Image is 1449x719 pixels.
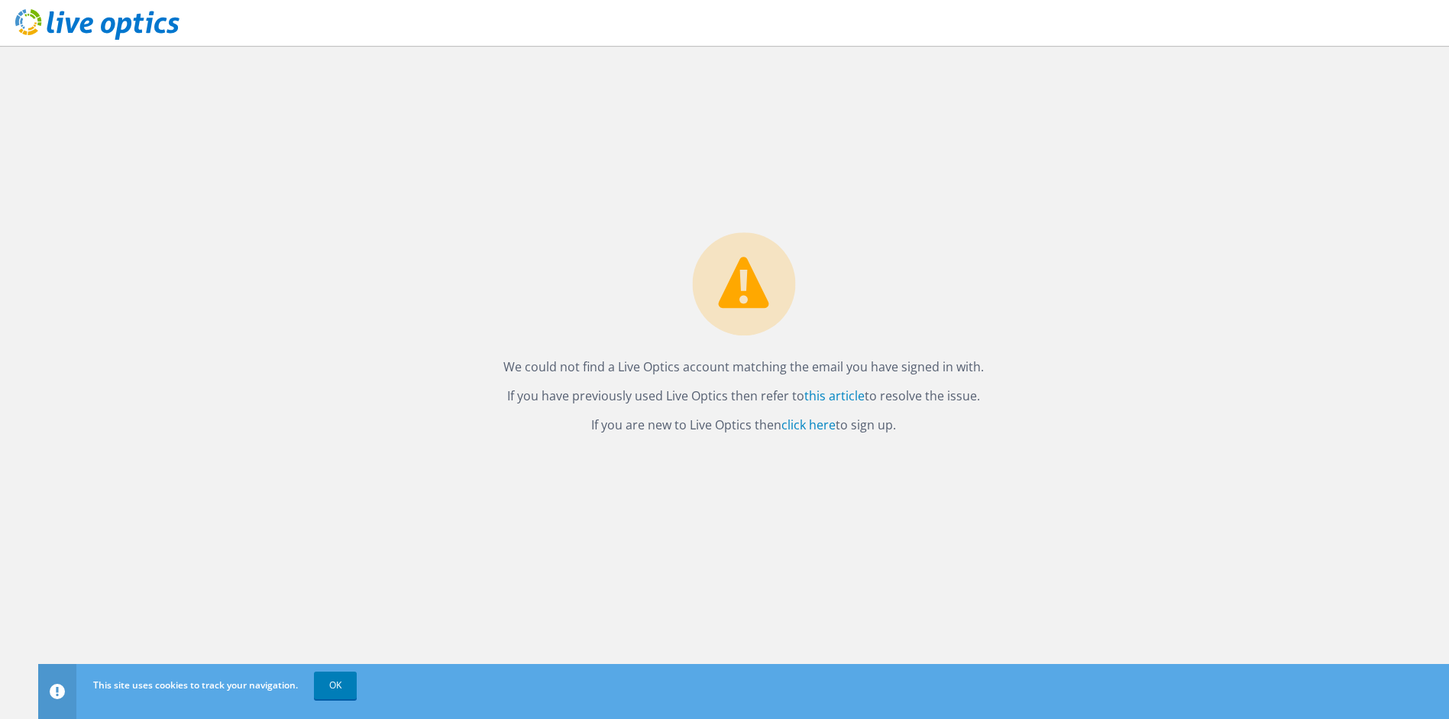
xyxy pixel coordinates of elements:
[804,388,865,405] a: this article
[503,386,984,407] p: If you have previously used Live Optics then refer to to resolve the issue.
[93,679,298,691] span: This site uses cookies to track your navigation.
[314,672,357,699] a: OK
[503,415,984,436] p: If you are new to Live Optics then to sign up.
[503,357,984,378] p: We could not find a Live Optics account matching the email you have signed in with.
[781,417,836,434] a: click here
